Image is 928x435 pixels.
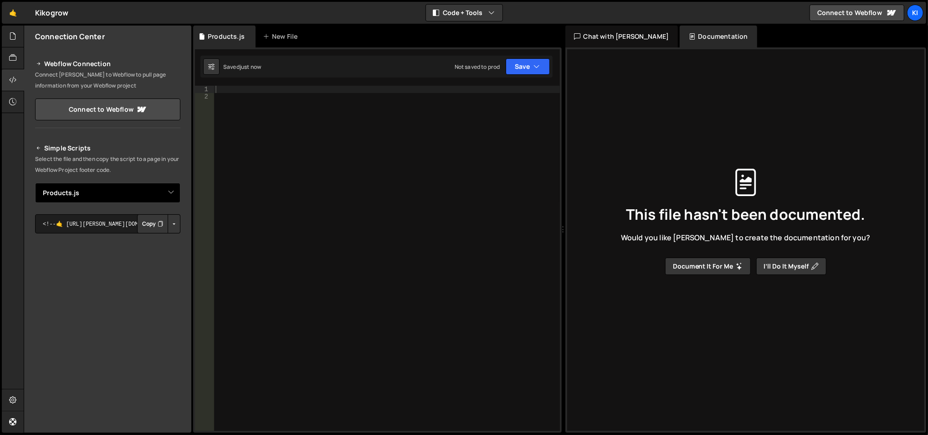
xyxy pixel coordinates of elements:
[35,98,180,120] a: Connect to Webflow
[35,214,180,233] textarea: <!--🤙 [URL][PERSON_NAME][DOMAIN_NAME]> <script>document.addEventListener("DOMContentLoaded", func...
[2,2,24,24] a: 🤙
[907,5,923,21] a: Ki
[35,7,68,18] div: Kikogrow
[426,5,502,21] button: Code + Tools
[506,58,550,75] button: Save
[565,26,678,47] div: Chat with [PERSON_NAME]
[665,258,751,275] button: Document it for me
[756,258,826,275] button: I’ll do it myself
[263,32,301,41] div: New File
[35,31,105,41] h2: Connection Center
[35,249,181,331] iframe: YouTube video player
[35,58,180,69] h2: Webflow Connection
[35,69,180,91] p: Connect [PERSON_NAME] to Webflow to pull page information from your Webflow project
[810,5,904,21] a: Connect to Webflow
[680,26,757,47] div: Documentation
[223,63,261,71] div: Saved
[35,143,180,154] h2: Simple Scripts
[626,207,865,222] span: This file hasn't been documented.
[240,63,261,71] div: just now
[137,214,180,233] div: Button group with nested dropdown
[195,93,214,100] div: 2
[35,337,181,419] iframe: YouTube video player
[137,214,168,233] button: Copy
[195,86,214,93] div: 1
[208,32,245,41] div: Products.js
[455,63,500,71] div: Not saved to prod
[621,233,870,243] span: Would you like [PERSON_NAME] to create the documentation for you?
[35,154,180,176] p: Select the file and then copy the script to a page in your Webflow Project footer code.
